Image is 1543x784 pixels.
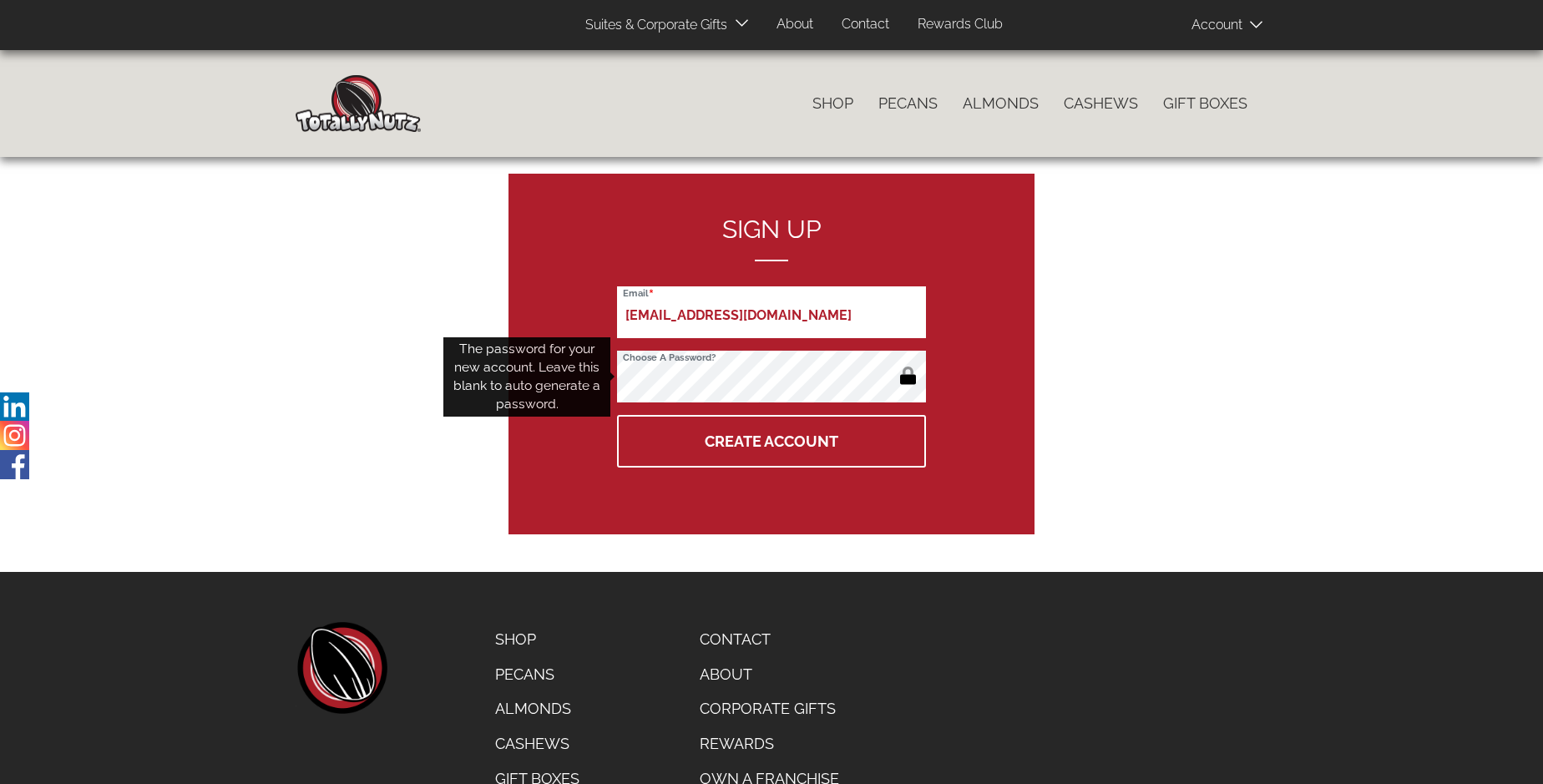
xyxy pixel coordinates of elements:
a: Pecans [866,86,950,121]
div: The password for your new account. Leave this blank to auto generate a password. [443,337,610,417]
a: Almonds [950,86,1051,121]
a: About [764,8,826,41]
h2: Sign up [617,215,926,261]
a: Shop [800,86,866,121]
a: Rewards [687,726,852,761]
a: Contact [829,8,902,41]
img: Home [296,75,421,132]
a: Pecans [483,657,592,692]
a: Gift Boxes [1151,86,1260,121]
a: About [687,657,852,692]
a: Cashews [1051,86,1151,121]
a: Suites & Corporate Gifts [573,9,732,42]
button: Create Account [617,415,926,468]
a: home [296,622,387,714]
a: Almonds [483,691,592,726]
a: Corporate Gifts [687,691,852,726]
a: Rewards Club [905,8,1015,41]
a: Contact [687,622,852,657]
input: Email [617,286,926,338]
a: Cashews [483,726,592,761]
a: Shop [483,622,592,657]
